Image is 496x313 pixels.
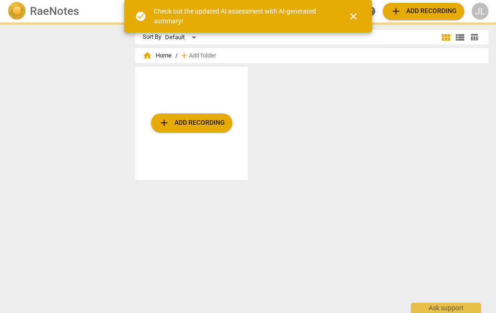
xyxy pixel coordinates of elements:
div: Check out the updated AI assessment with AI-generated summary! [154,7,331,26]
h2: RaeNotes [30,5,79,18]
span: table_chart [470,33,479,42]
a: LogoRaeNotes [7,2,126,21]
span: Add recording [158,117,225,128]
span: Add recording [390,6,457,17]
div: Sort By [143,34,161,41]
button: Tile view [439,30,453,44]
div: Ask support [411,303,481,313]
span: close [348,11,359,22]
span: / [175,52,178,59]
img: Logo [7,2,26,21]
span: Add folder [189,52,216,59]
span: Home [143,51,172,60]
button: Table view [467,30,481,44]
div: Default [165,30,200,45]
button: List view [453,30,467,44]
span: add [180,51,189,60]
button: Upload [383,3,464,20]
button: Close [342,5,365,28]
span: view_module [440,32,452,43]
span: add [390,6,402,17]
span: home [143,51,152,60]
button: JL [472,3,489,20]
button: Upload [151,114,232,132]
span: check_circle [135,11,146,22]
span: view_list [454,32,466,43]
span: add [158,117,170,128]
